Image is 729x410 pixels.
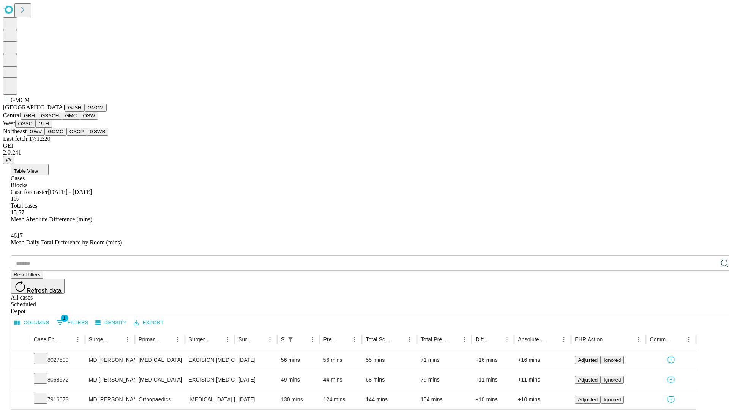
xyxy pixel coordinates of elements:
button: Menu [122,334,133,345]
button: Density [93,317,129,329]
span: GMCM [11,97,30,103]
div: EXCISION [MEDICAL_DATA] LESION EXCEPT [MEDICAL_DATA] TRUNK ETC 3.1 TO 4 CM [189,350,231,370]
div: Total Scheduled Duration [366,336,393,342]
div: 7916073 [34,390,81,409]
button: Sort [112,334,122,345]
div: [DATE] [238,350,273,370]
span: West [3,120,15,126]
div: Predicted In Room Duration [323,336,338,342]
button: Table View [11,164,49,175]
div: 8068572 [34,370,81,389]
button: Expand [15,354,26,367]
button: Sort [339,334,349,345]
div: 68 mins [366,370,413,389]
div: 1 active filter [285,334,296,345]
div: +16 mins [475,350,510,370]
span: Adjusted [578,357,598,363]
button: GBH [21,112,38,120]
div: [DATE] [238,390,273,409]
div: +10 mins [518,390,567,409]
div: 55 mins [366,350,413,370]
button: Menu [73,334,83,345]
button: GSACH [38,112,62,120]
button: GSWB [87,128,109,136]
div: 79 mins [421,370,468,389]
div: Total Predicted Duration [421,336,448,342]
div: MD [PERSON_NAME] [PERSON_NAME] [89,390,131,409]
div: 130 mins [281,390,316,409]
button: GMC [62,112,80,120]
div: 8027590 [34,350,81,370]
div: EXCISION [MEDICAL_DATA] LESION EXCEPT [MEDICAL_DATA] TRUNK ETC 3.1 TO 4 CM [189,370,231,389]
button: Export [132,317,166,329]
div: Orthopaedics [139,390,181,409]
button: Sort [394,334,404,345]
div: 56 mins [281,350,316,370]
div: [MEDICAL_DATA] [139,350,181,370]
span: Ignored [604,397,621,402]
button: Sort [62,334,73,345]
span: Ignored [604,357,621,363]
div: 56 mins [323,350,358,370]
span: 4617 [11,232,23,239]
button: Menu [459,334,470,345]
button: Menu [349,334,360,345]
button: Menu [222,334,233,345]
div: MD [PERSON_NAME] [PERSON_NAME] [89,350,131,370]
div: Difference [475,336,490,342]
div: GEI [3,142,726,149]
button: Menu [404,334,415,345]
button: Sort [254,334,265,345]
div: [MEDICAL_DATA] [MEDICAL_DATA] [189,390,231,409]
span: Mean Absolute Difference (mins) [11,216,92,222]
span: Central [3,112,21,118]
button: OSSC [15,120,36,128]
button: GCMC [45,128,66,136]
div: Surgeon Name [89,336,111,342]
span: Ignored [604,377,621,383]
button: GJSH [65,104,85,112]
span: Last fetch: 17:12:20 [3,136,50,142]
button: Reset filters [11,271,43,279]
div: 154 mins [421,390,468,409]
div: +11 mins [475,370,510,389]
div: Surgery Date [238,336,253,342]
span: Reset filters [14,272,40,278]
button: Expand [15,374,26,387]
div: [MEDICAL_DATA] [139,370,181,389]
button: Adjusted [575,396,601,404]
button: @ [3,156,14,164]
button: Refresh data [11,279,65,294]
span: 15.57 [11,209,24,216]
button: Sort [603,334,614,345]
span: Refresh data [27,287,62,294]
span: Northeast [3,128,27,134]
button: Ignored [601,396,624,404]
span: 1 [61,314,68,322]
div: +11 mins [518,370,567,389]
span: [DATE] - [DATE] [48,189,92,195]
div: Scheduled In Room Duration [281,336,284,342]
button: Menu [559,334,569,345]
div: 144 mins [366,390,413,409]
div: 2.0.241 [3,149,726,156]
button: Menu [502,334,512,345]
button: Sort [491,334,502,345]
span: Adjusted [578,377,598,383]
button: OSCP [66,128,87,136]
div: +10 mins [475,390,510,409]
button: Menu [172,334,183,345]
div: Primary Service [139,336,161,342]
div: 124 mins [323,390,358,409]
button: Adjusted [575,356,601,364]
button: Ignored [601,356,624,364]
button: OSW [80,112,98,120]
button: Show filters [285,334,296,345]
div: MD [PERSON_NAME] [PERSON_NAME] [89,370,131,389]
span: Adjusted [578,397,598,402]
button: Sort [211,334,222,345]
span: Total cases [11,202,37,209]
button: Expand [15,393,26,407]
button: Ignored [601,376,624,384]
div: 44 mins [323,370,358,389]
